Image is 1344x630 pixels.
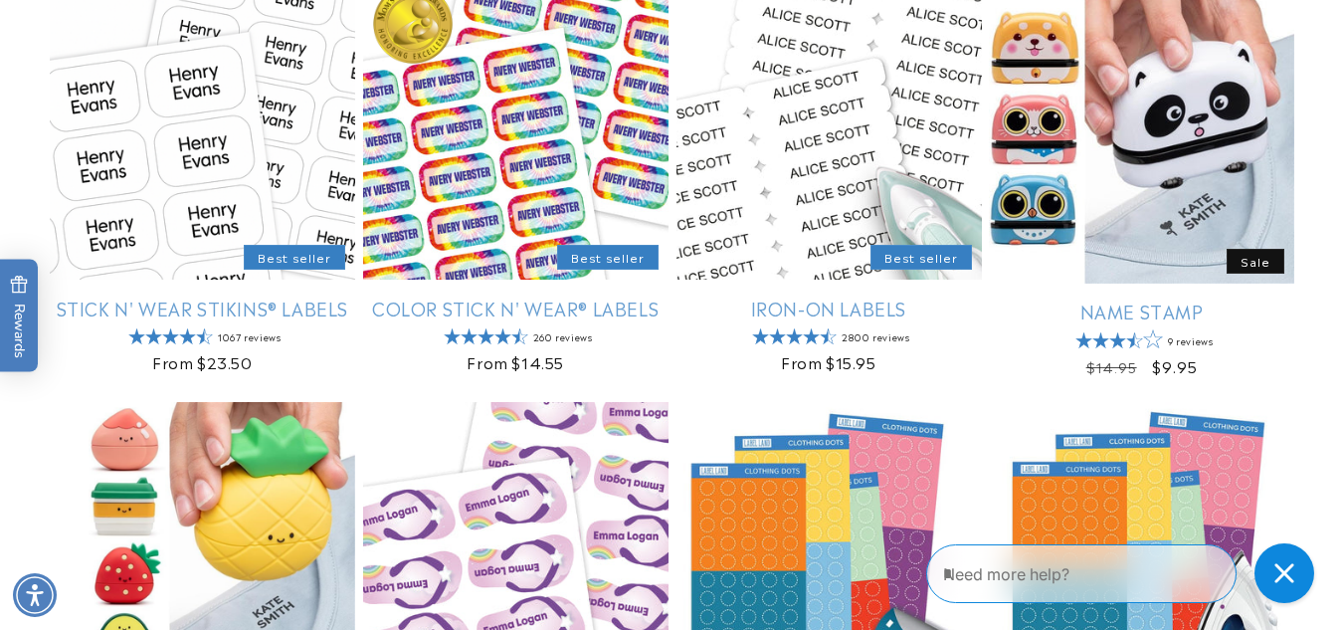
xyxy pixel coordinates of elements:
[363,297,669,319] a: Color Stick N' Wear® Labels
[13,573,57,617] div: Accessibility Menu
[676,297,982,319] a: Iron-On Labels
[16,471,252,530] iframe: Sign Up via Text for Offers
[50,297,355,319] a: Stick N' Wear Stikins® Labels
[989,300,1294,322] a: Name Stamp
[10,275,29,357] span: Rewards
[926,536,1324,610] iframe: Gorgias Floating Chat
